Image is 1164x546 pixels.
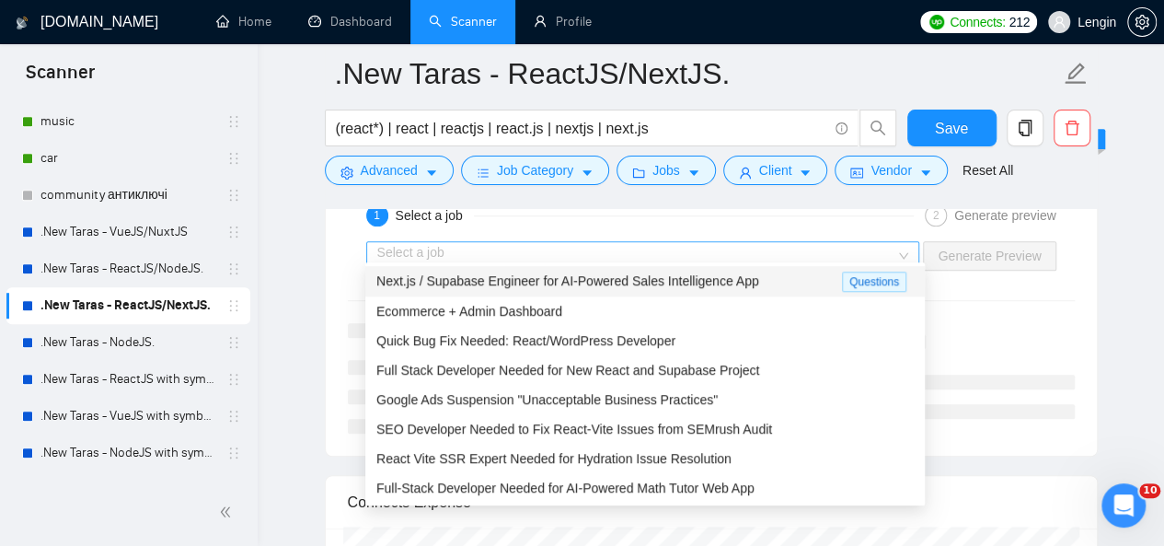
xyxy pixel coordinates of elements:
[376,273,759,288] span: Next.js / Supabase Engineer for AI-Powered Sales Intelligence App
[361,160,418,180] span: Advanced
[348,476,1075,529] div: Connects Expense
[739,166,752,180] span: user
[376,304,562,319] span: Ecommerce + Admin Dashboard
[954,204,1056,227] div: Generate preview
[860,120,895,136] span: search
[325,156,454,185] button: settingAdvancedcaret-down
[226,372,241,387] span: holder
[308,14,392,29] a: dashboardDashboard
[850,166,863,180] span: idcard
[477,166,490,180] span: bars
[1064,62,1088,86] span: edit
[652,160,680,180] span: Jobs
[396,204,474,227] div: Select a job
[632,166,645,180] span: folder
[226,261,241,276] span: holder
[1008,12,1029,32] span: 212
[1053,16,1066,29] span: user
[497,160,573,180] span: Job Category
[226,409,241,424] span: holder
[425,166,438,180] span: caret-down
[376,481,755,495] span: Full-Stack Developer Needed for AI-Powered Math Tutor Web App
[935,117,968,140] span: Save
[226,298,241,313] span: holder
[216,14,271,29] a: homeHome
[1101,483,1146,528] iframe: Intercom live chat
[1055,120,1089,136] span: delete
[1127,7,1157,37] button: setting
[1128,15,1156,29] span: setting
[335,51,1060,97] input: Scanner name...
[687,166,700,180] span: caret-down
[40,287,215,324] a: .New Taras - ReactJS/NextJS.
[40,103,215,140] a: music
[40,471,215,508] a: .New Taras - WordPress with symbols
[919,166,932,180] span: caret-down
[376,363,759,378] span: Full Stack Developer Needed for New React and Supabase Project
[40,214,215,250] a: .New Taras - VueJS/NuxtJS
[859,110,896,146] button: search
[374,209,380,222] span: 1
[40,361,215,398] a: .New Taras - ReactJS with symbols
[226,225,241,239] span: holder
[1008,120,1043,136] span: copy
[1054,110,1090,146] button: delete
[226,114,241,129] span: holder
[836,122,847,134] span: info-circle
[40,250,215,287] a: .New Taras - ReactJS/NodeJS.
[581,166,594,180] span: caret-down
[226,151,241,166] span: holder
[835,156,947,185] button: idcardVendorcaret-down
[40,324,215,361] a: .New Taras - NodeJS.
[1007,110,1043,146] button: copy
[842,272,906,292] span: Questions
[962,160,1013,180] a: Reset All
[461,156,609,185] button: barsJob Categorycaret-down
[40,398,215,435] a: .New Taras - VueJS with symbols
[429,14,497,29] a: searchScanner
[340,166,353,180] span: setting
[1127,15,1157,29] a: setting
[376,333,675,348] span: Quick Bug Fix Needed: React/WordPress Developer
[226,188,241,203] span: holder
[933,209,939,222] span: 2
[40,140,215,177] a: car
[226,446,241,460] span: holder
[40,435,215,471] a: .New Taras - NodeJS with symbols
[1139,483,1160,498] span: 10
[759,160,792,180] span: Client
[950,12,1005,32] span: Connects:
[376,451,732,466] span: React Vite SSR Expert Needed for Hydration Issue Resolution
[376,392,718,407] span: Google Ads Suspension "Unacceptable Business Practices"
[870,160,911,180] span: Vendor
[723,156,828,185] button: userClientcaret-down
[11,59,109,98] span: Scanner
[617,156,716,185] button: folderJobscaret-down
[376,422,772,436] span: SEO Developer Needed to Fix React-Vite Issues from SEMrush Audit
[1071,132,1097,146] span: New
[336,117,827,140] input: Search Freelance Jobs...
[219,503,237,521] span: double-left
[226,335,241,350] span: holder
[799,166,812,180] span: caret-down
[534,14,592,29] a: userProfile
[907,110,997,146] button: Save
[40,177,215,214] a: community антиключі
[923,241,1055,271] button: Generate Preview
[929,15,944,29] img: upwork-logo.png
[16,8,29,38] img: logo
